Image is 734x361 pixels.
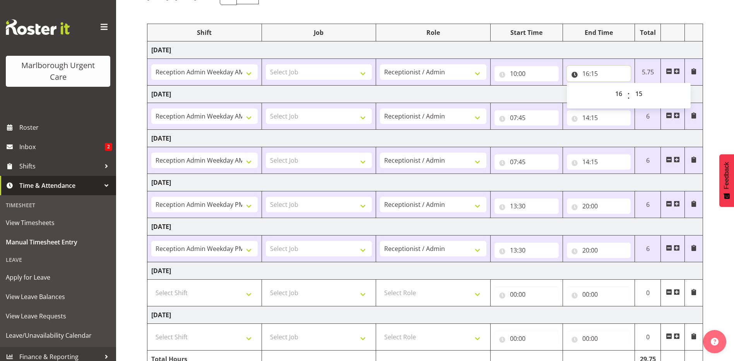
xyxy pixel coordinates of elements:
td: 5.75 [635,59,661,86]
span: Feedback [723,162,730,189]
div: Role [380,28,486,37]
td: 6 [635,236,661,262]
a: Apply for Leave [2,268,114,287]
td: 6 [635,191,661,218]
span: Manual Timesheet Entry [6,236,110,248]
span: View Leave Requests [6,310,110,322]
span: Roster [19,122,112,133]
button: Feedback - Show survey [719,154,734,207]
span: Time & Attendance [19,180,101,191]
img: help-xxl-2.png [711,338,719,346]
td: 6 [635,103,661,130]
input: Click to select... [494,154,559,170]
input: Click to select... [567,198,631,214]
input: Click to select... [494,198,559,214]
div: Marlborough Urgent Care [14,60,103,83]
div: End Time [567,28,631,37]
span: 2 [105,143,112,151]
td: [DATE] [147,86,703,103]
div: Timesheet [2,197,114,213]
td: [DATE] [147,306,703,324]
img: Rosterit website logo [6,19,70,35]
input: Click to select... [567,331,631,346]
td: [DATE] [147,262,703,280]
input: Click to select... [567,66,631,81]
input: Click to select... [567,110,631,125]
span: Leave/Unavailability Calendar [6,330,110,341]
td: 0 [635,324,661,351]
a: View Timesheets [2,213,114,232]
input: Click to select... [494,242,559,258]
input: Click to select... [494,110,559,125]
a: Manual Timesheet Entry [2,232,114,252]
a: View Leave Requests [2,306,114,326]
input: Click to select... [494,287,559,302]
td: 6 [635,147,661,174]
span: Inbox [19,141,105,153]
td: [DATE] [147,174,703,191]
a: View Leave Balances [2,287,114,306]
input: Click to select... [494,331,559,346]
input: Click to select... [567,154,631,170]
div: Start Time [494,28,559,37]
span: Shifts [19,160,101,172]
td: [DATE] [147,41,703,59]
td: [DATE] [147,130,703,147]
input: Click to select... [567,287,631,302]
div: Job [266,28,372,37]
div: Total [639,28,657,37]
span: View Timesheets [6,217,110,229]
input: Click to select... [494,66,559,81]
td: 0 [635,280,661,306]
div: Shift [151,28,258,37]
input: Click to select... [567,242,631,258]
span: Apply for Leave [6,272,110,283]
span: View Leave Balances [6,291,110,303]
td: [DATE] [147,218,703,236]
div: Leave [2,252,114,268]
a: Leave/Unavailability Calendar [2,326,114,345]
span: : [627,86,630,105]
